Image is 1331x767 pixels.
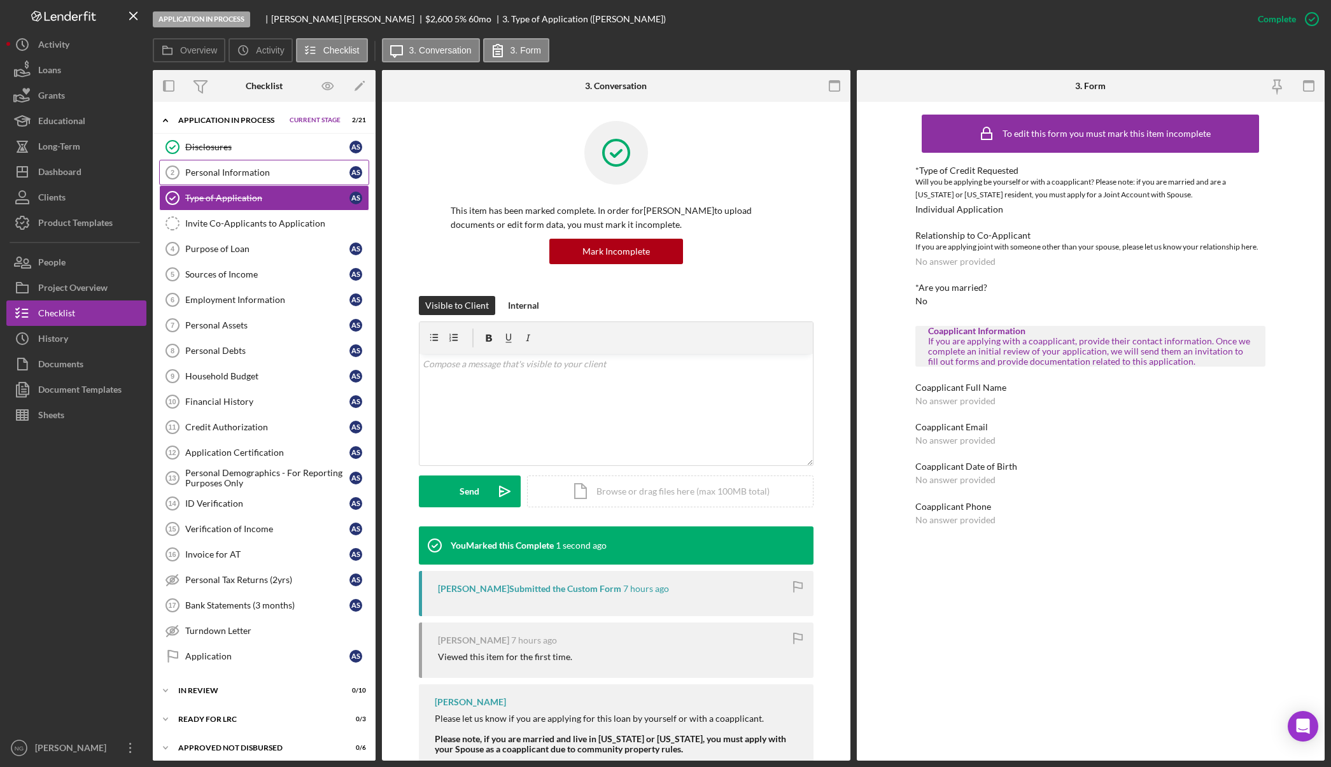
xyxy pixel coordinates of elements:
a: Document Templates [6,377,146,402]
div: Coapplicant Full Name [915,383,1265,393]
div: 3. Form [1075,81,1106,91]
div: Documents [38,351,83,380]
button: Product Templates [6,210,146,236]
div: Activity [38,32,69,60]
div: Clients [38,185,66,213]
a: 10Financial HistoryAS [159,389,369,414]
text: NG [15,745,24,752]
div: A S [349,268,362,281]
div: A S [349,166,362,179]
div: Application In Process [178,116,283,124]
div: A S [349,370,362,383]
a: History [6,326,146,351]
button: NG[PERSON_NAME] [6,735,146,761]
div: A S [349,548,362,561]
div: Personal Assets [185,320,349,330]
div: 0 / 3 [343,715,366,723]
div: A S [349,650,362,663]
div: Personal Debts [185,346,349,356]
a: 14ID VerificationAS [159,491,369,516]
a: Activity [6,32,146,57]
button: Checklist [6,300,146,326]
label: 3. Conversation [409,45,472,55]
div: A S [349,573,362,586]
div: A S [349,421,362,433]
div: Send [460,475,479,507]
button: Send [419,475,521,507]
div: Personal Tax Returns (2yrs) [185,575,349,585]
div: Sources of Income [185,269,349,279]
a: Documents [6,351,146,377]
a: 11Credit AuthorizationAS [159,414,369,440]
a: 8Personal DebtsAS [159,338,369,363]
div: History [38,326,68,355]
div: 2 / 21 [343,116,366,124]
tspan: 10 [168,398,176,405]
button: 3. Conversation [382,38,480,62]
button: Dashboard [6,159,146,185]
button: People [6,250,146,275]
div: 3. Type of Application ([PERSON_NAME]) [502,14,666,24]
div: *Are you married? [915,283,1265,293]
div: Application [185,651,349,661]
tspan: 2 [171,169,174,176]
div: Please let us know if you are applying for this loan by yourself or with a coapplicant. [435,714,801,724]
a: Sheets [6,402,146,428]
div: Coapplicant Information [928,326,1253,336]
div: In Review [178,687,334,694]
button: 3. Form [483,38,549,62]
a: 2Personal InformationAS [159,160,369,185]
div: Disclosures [185,142,349,152]
div: A S [349,192,362,204]
tspan: 8 [171,347,174,355]
time: 2025-09-24 08:21 [511,635,557,645]
div: A S [349,293,362,306]
button: Internal [502,296,546,315]
label: 3. Form [511,45,541,55]
div: Coapplicant Date of Birth [915,461,1265,472]
tspan: 12 [168,449,176,456]
div: A S [349,141,362,153]
div: Invite Co-Applicants to Application [185,218,369,229]
div: Open Intercom Messenger [1288,711,1318,742]
tspan: 7 [171,321,174,329]
tspan: 16 [168,551,176,558]
div: Complete [1258,6,1296,32]
button: Loans [6,57,146,83]
div: Personal Demographics - For Reporting Purposes Only [185,468,349,488]
div: No answer provided [915,475,996,485]
div: Mark Incomplete [582,239,650,264]
time: 2025-09-24 08:21 [623,584,669,594]
div: Application In Process [153,11,250,27]
div: Dashboard [38,159,81,188]
a: Educational [6,108,146,134]
div: Checklist [38,300,75,329]
div: Personal Information [185,167,349,178]
span: Current Stage [290,116,341,124]
a: Personal Tax Returns (2yrs)AS [159,567,369,593]
div: [PERSON_NAME] [438,635,509,645]
p: This item has been marked complete. In order for [PERSON_NAME] to upload documents or edit form d... [451,204,782,232]
div: No answer provided [915,515,996,525]
button: Activity [229,38,292,62]
div: Grants [38,83,65,111]
div: Sheets [38,402,64,431]
div: You Marked this Complete [451,540,554,551]
div: Visible to Client [425,296,489,315]
div: *Type of Credit Requested [915,165,1265,176]
tspan: 14 [168,500,176,507]
a: 4Purpose of LoanAS [159,236,369,262]
div: To edit this form you must mark this item incomplete [1003,129,1211,139]
a: 6Employment InformationAS [159,287,369,313]
a: Project Overview [6,275,146,300]
div: A S [349,599,362,612]
button: Grants [6,83,146,108]
button: Clients [6,185,146,210]
div: Individual Application [915,204,1003,215]
div: Checklist [246,81,283,91]
div: Verification of Income [185,524,349,534]
div: No [915,296,927,306]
